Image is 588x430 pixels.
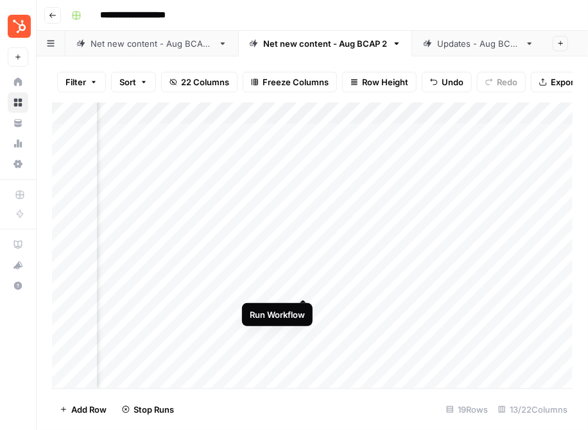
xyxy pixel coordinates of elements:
[71,403,107,416] span: Add Row
[119,76,136,88] span: Sort
[8,154,28,174] a: Settings
[111,72,156,92] button: Sort
[181,76,229,88] span: 22 Columns
[441,399,493,420] div: 19 Rows
[8,256,28,275] div: What's new?
[362,76,408,88] span: Row Height
[134,403,174,416] span: Stop Runs
[442,76,463,88] span: Undo
[243,72,337,92] button: Freeze Columns
[65,76,86,88] span: Filter
[8,235,28,255] a: AirOps Academy
[8,255,28,276] button: What's new?
[8,113,28,133] a: Your Data
[342,72,417,92] button: Row Height
[238,31,412,56] a: Net new content - Aug BCAP 2
[8,133,28,154] a: Usage
[8,276,28,296] button: Help + Support
[250,308,305,321] div: Run Workflow
[8,72,28,92] a: Home
[161,72,238,92] button: 22 Columns
[493,399,573,420] div: 13/22 Columns
[57,72,106,92] button: Filter
[91,37,213,50] div: Net new content - Aug BCAP 1
[52,399,114,420] button: Add Row
[477,72,526,92] button: Redo
[263,76,329,88] span: Freeze Columns
[497,76,517,88] span: Redo
[114,399,182,420] button: Stop Runs
[412,31,545,56] a: Updates - Aug BCAP
[8,10,28,42] button: Workspace: Blog Content Action Plan
[65,31,238,56] a: Net new content - Aug BCAP 1
[8,92,28,113] a: Browse
[8,15,31,38] img: Blog Content Action Plan Logo
[422,72,472,92] button: Undo
[263,37,387,50] div: Net new content - Aug BCAP 2
[437,37,520,50] div: Updates - Aug BCAP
